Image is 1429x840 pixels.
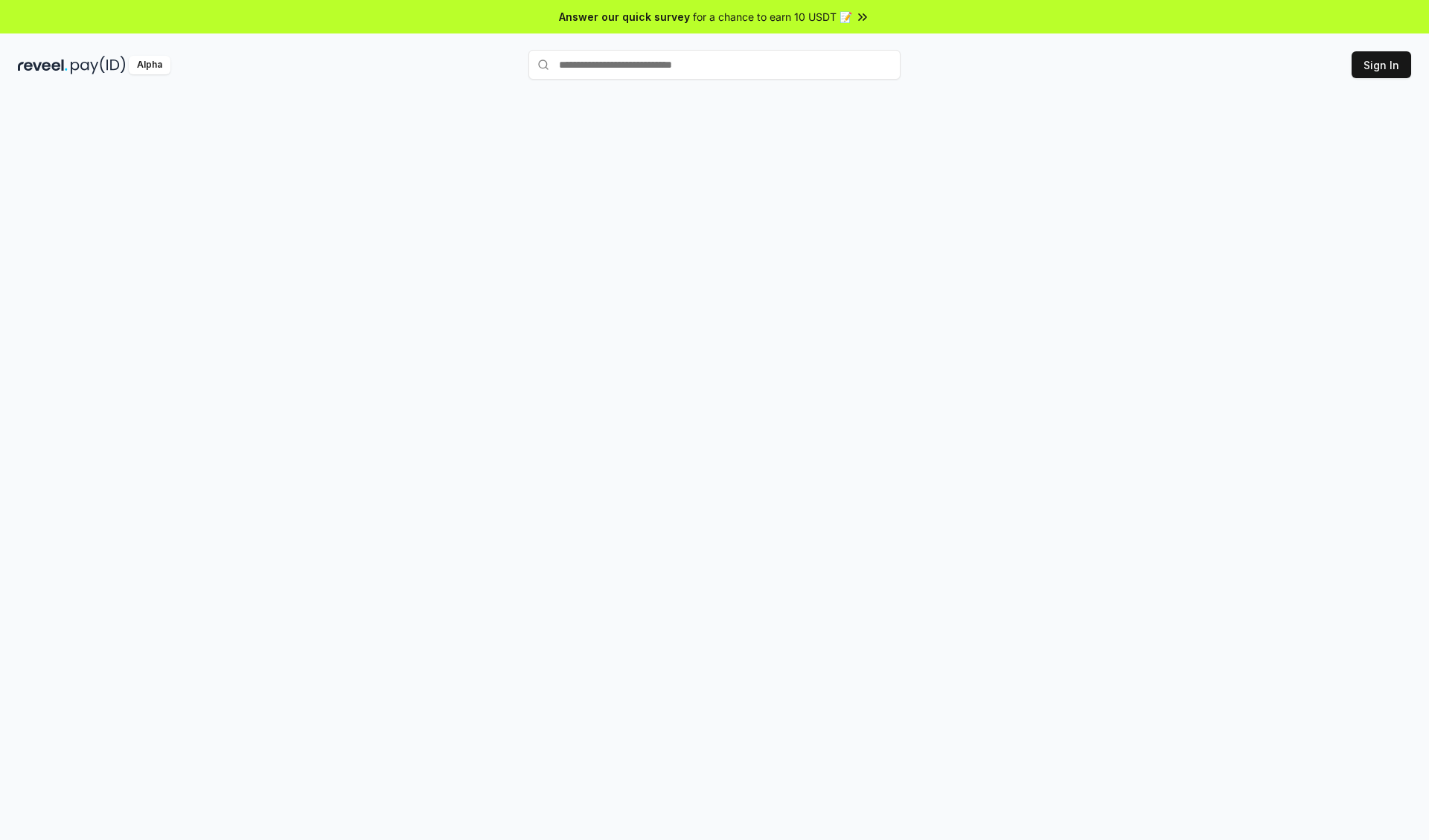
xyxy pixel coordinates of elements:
button: Sign In [1352,51,1411,78]
span: Answer our quick survey [559,9,690,25]
img: pay_id [71,56,126,74]
span: for a chance to earn 10 USDT 📝 [693,9,852,25]
div: Alpha [129,56,170,74]
img: reveel_dark [18,56,68,74]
